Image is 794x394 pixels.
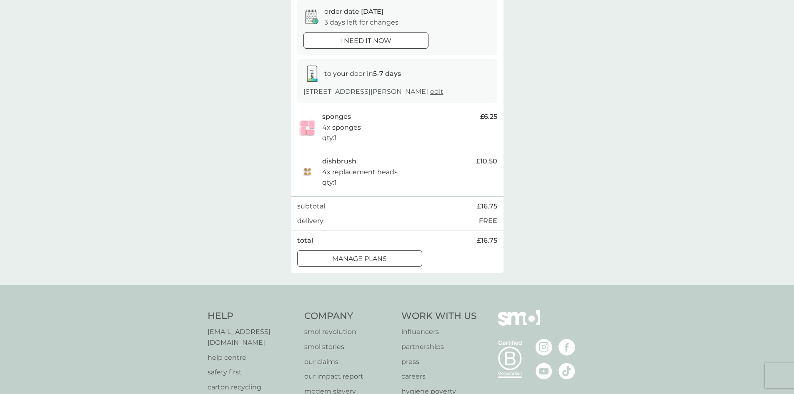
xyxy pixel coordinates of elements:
a: smol revolution [304,326,393,337]
a: [EMAIL_ADDRESS][DOMAIN_NAME] [208,326,296,348]
a: carton recycling [208,382,296,393]
span: £6.25 [480,111,497,122]
h4: Help [208,310,296,323]
p: delivery [297,216,323,226]
a: careers [401,371,477,382]
p: 3 days left for changes [324,17,398,28]
a: our impact report [304,371,393,382]
p: order date [324,6,383,17]
a: safety first [208,367,296,378]
a: partnerships [401,341,477,352]
img: visit the smol Youtube page [536,363,552,379]
p: 4x sponges [322,122,361,133]
p: qty : 1 [322,133,337,143]
img: visit the smol Tiktok page [559,363,575,379]
span: [DATE] [361,8,383,15]
span: £10.50 [476,156,497,167]
p: total [297,235,313,246]
a: influencers [401,326,477,337]
p: sponges [322,111,351,122]
img: visit the smol Facebook page [559,339,575,356]
img: smol [498,310,540,338]
button: i need it now [303,32,428,49]
a: smol stories [304,341,393,352]
a: our claims [304,356,393,367]
strong: 5-7 days [373,70,401,78]
p: [STREET_ADDRESS][PERSON_NAME] [303,86,443,97]
a: help centre [208,352,296,363]
h4: Work With Us [401,310,477,323]
p: FREE [479,216,497,226]
img: visit the smol Instagram page [536,339,552,356]
p: manage plans [332,253,387,264]
p: qty : 1 [322,177,337,188]
p: subtotal [297,201,325,212]
span: £16.75 [477,201,497,212]
p: 4x replacement heads [322,167,398,178]
p: dishbrush [322,156,356,167]
a: edit [430,88,443,95]
p: i need it now [340,35,391,46]
h4: Company [304,310,393,323]
span: £16.75 [477,235,497,246]
button: manage plans [297,250,422,267]
a: press [401,356,477,367]
span: to your door in [324,70,401,78]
